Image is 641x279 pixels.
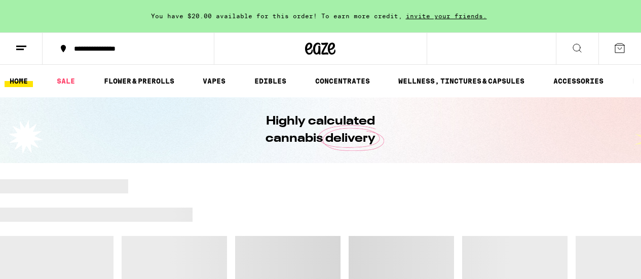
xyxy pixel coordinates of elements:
span: You have $20.00 available for this order! To earn more credit, [151,13,402,19]
a: WELLNESS, TINCTURES & CAPSULES [393,75,530,87]
a: CONCENTRATES [310,75,375,87]
h1: Highly calculated cannabis delivery [237,113,404,147]
a: FLOWER & PREROLLS [99,75,179,87]
a: HOME [5,75,33,87]
a: VAPES [198,75,231,87]
span: invite your friends. [402,13,491,19]
a: SALE [52,75,80,87]
a: EDIBLES [249,75,291,87]
a: ACCESSORIES [548,75,609,87]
